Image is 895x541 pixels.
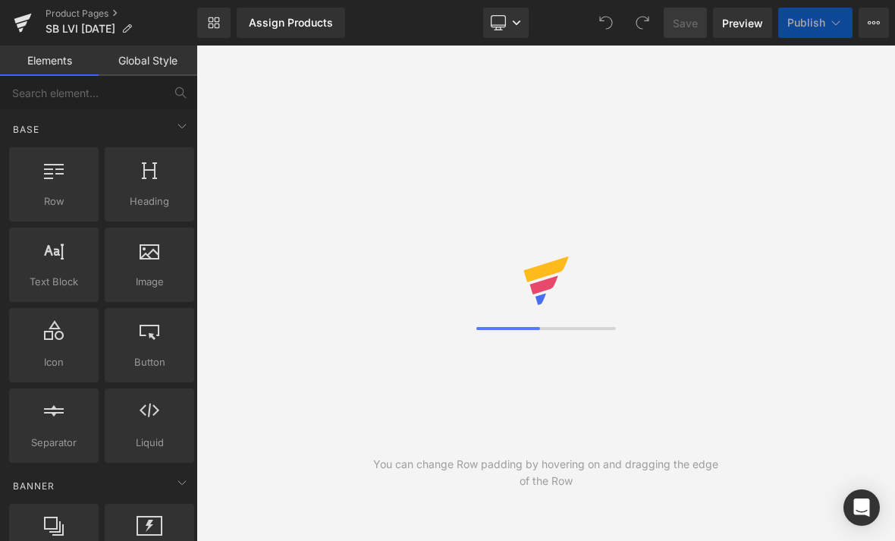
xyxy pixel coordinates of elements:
[46,8,197,20] a: Product Pages
[249,17,333,29] div: Assign Products
[197,8,231,38] a: New Library
[843,489,880,526] div: Open Intercom Messenger
[14,274,94,290] span: Text Block
[371,456,721,489] div: You can change Row padding by hovering on and dragging the edge of the Row
[14,435,94,451] span: Separator
[109,193,190,209] span: Heading
[99,46,197,76] a: Global Style
[722,15,763,31] span: Preview
[46,23,115,35] span: SB LVI [DATE]
[14,354,94,370] span: Icon
[14,193,94,209] span: Row
[591,8,621,38] button: Undo
[859,8,889,38] button: More
[11,479,56,493] span: Banner
[627,8,658,38] button: Redo
[787,17,825,29] span: Publish
[109,274,190,290] span: Image
[778,8,853,38] button: Publish
[11,122,41,137] span: Base
[673,15,698,31] span: Save
[109,435,190,451] span: Liquid
[713,8,772,38] a: Preview
[109,354,190,370] span: Button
